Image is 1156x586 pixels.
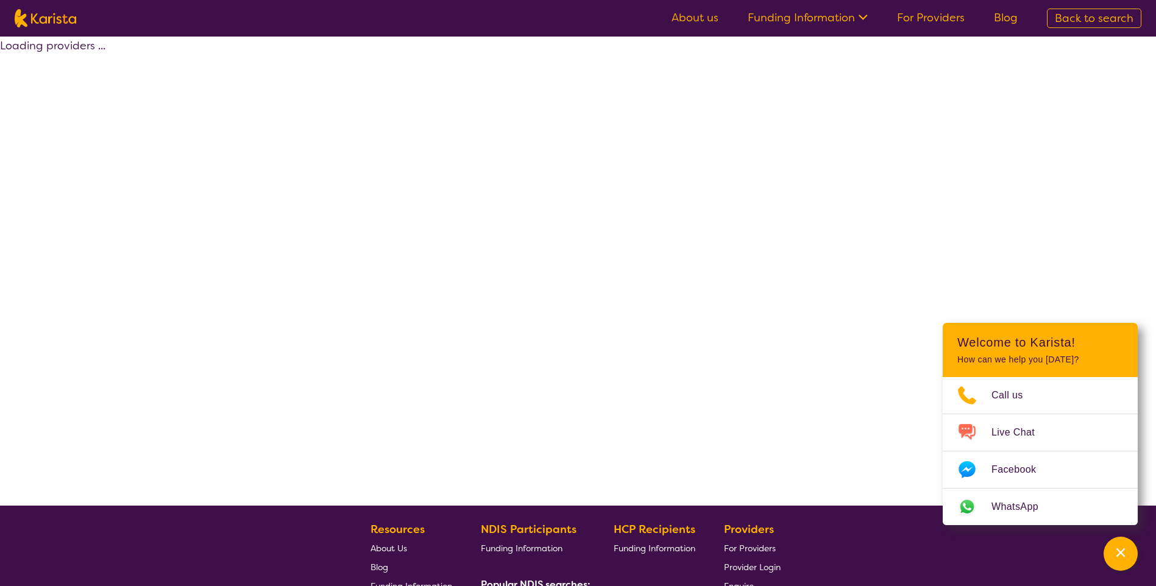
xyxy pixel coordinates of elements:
[724,543,776,554] span: For Providers
[481,538,586,557] a: Funding Information
[481,522,576,537] b: NDIS Participants
[371,522,425,537] b: Resources
[991,461,1051,479] span: Facebook
[614,543,695,554] span: Funding Information
[481,543,562,554] span: Funding Information
[943,323,1138,525] div: Channel Menu
[991,386,1038,404] span: Call us
[957,335,1123,350] h2: Welcome to Karista!
[724,538,781,557] a: For Providers
[15,9,76,27] img: Karista logo
[991,498,1053,516] span: WhatsApp
[371,557,452,576] a: Blog
[672,10,718,25] a: About us
[943,377,1138,525] ul: Choose channel
[1104,537,1138,571] button: Channel Menu
[943,489,1138,525] a: Web link opens in a new tab.
[897,10,965,25] a: For Providers
[371,538,452,557] a: About Us
[991,423,1049,442] span: Live Chat
[994,10,1018,25] a: Blog
[957,355,1123,365] p: How can we help you [DATE]?
[371,562,388,573] span: Blog
[724,562,781,573] span: Provider Login
[724,557,781,576] a: Provider Login
[748,10,868,25] a: Funding Information
[1047,9,1141,28] a: Back to search
[1055,11,1133,26] span: Back to search
[614,522,695,537] b: HCP Recipients
[724,522,774,537] b: Providers
[371,543,407,554] span: About Us
[614,538,695,557] a: Funding Information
